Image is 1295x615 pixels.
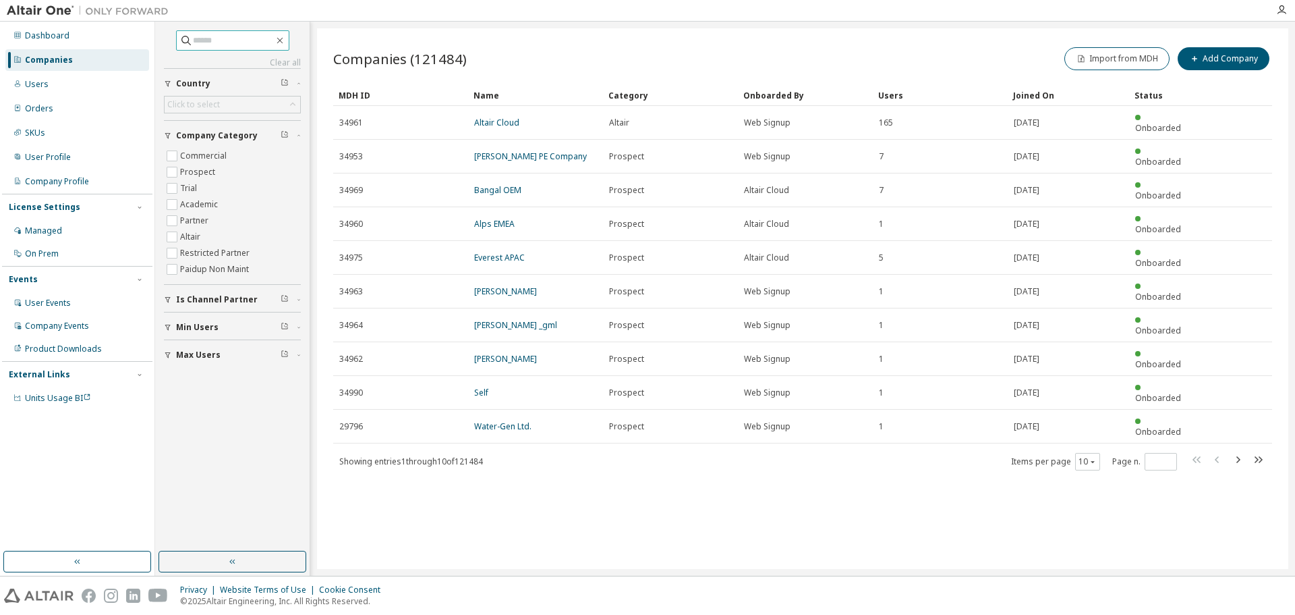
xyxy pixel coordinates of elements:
span: Max Users [176,350,221,360]
button: Import from MDH [1064,47,1170,70]
span: Onboarded [1135,291,1181,302]
span: Web Signup [744,320,790,331]
span: 34990 [339,387,363,398]
label: Prospect [180,164,218,180]
button: Max Users [164,340,301,370]
div: Cookie Consent [319,585,388,595]
div: On Prem [25,248,59,259]
div: Companies [25,55,73,65]
span: Web Signup [744,354,790,365]
span: 1 [879,421,884,432]
button: Country [164,69,301,99]
a: Water-Gen Ltd. [474,421,531,432]
div: Users [878,84,1002,106]
span: 1 [879,219,884,230]
span: 34969 [339,185,363,196]
span: [DATE] [1014,354,1039,365]
span: Is Channel Partner [176,294,258,305]
div: Click to select [167,99,220,110]
div: SKUs [25,128,45,138]
span: 29796 [339,421,363,432]
span: [DATE] [1014,151,1039,162]
div: Category [608,84,732,106]
div: Company Profile [25,176,89,187]
a: Alps EMEA [474,218,515,230]
span: Web Signup [744,387,790,398]
div: Users [25,79,49,90]
label: Trial [180,180,200,196]
span: 7 [879,151,884,162]
span: Page n. [1112,453,1177,471]
span: Prospect [609,387,644,398]
span: 5 [879,252,884,263]
img: youtube.svg [148,589,168,603]
span: Altair Cloud [744,185,789,196]
span: Prospect [609,219,644,230]
span: Items per page [1011,453,1100,471]
img: altair_logo.svg [4,589,74,603]
div: User Events [25,298,71,309]
label: Commercial [180,148,229,164]
span: Units Usage BI [25,392,91,404]
button: Add Company [1178,47,1269,70]
span: 34960 [339,219,363,230]
a: Altair Cloud [474,117,519,128]
a: Clear all [164,57,301,68]
span: Prospect [609,286,644,297]
div: MDH ID [339,84,463,106]
a: Bangal OEM [474,184,521,196]
div: Dashboard [25,30,69,41]
div: Product Downloads [25,344,102,354]
a: Everest APAC [474,252,525,263]
span: 34963 [339,286,363,297]
label: Altair [180,229,203,245]
span: [DATE] [1014,252,1039,263]
span: Showing entries 1 through 10 of 121484 [339,456,483,467]
label: Partner [180,213,211,229]
img: facebook.svg [82,589,96,603]
span: Prospect [609,354,644,365]
span: 7 [879,185,884,196]
span: Altair [609,117,629,128]
span: Prospect [609,421,644,432]
div: Name [473,84,598,106]
div: Status [1134,84,1191,106]
div: External Links [9,369,70,380]
span: Clear filter [281,78,289,89]
span: Onboarded [1135,358,1181,370]
button: Company Category [164,121,301,151]
div: Orders [25,103,53,114]
p: © 2025 Altair Engineering, Inc. All Rights Reserved. [180,595,388,607]
span: 34975 [339,252,363,263]
span: 1 [879,354,884,365]
label: Academic [180,196,221,213]
span: [DATE] [1014,387,1039,398]
button: Min Users [164,313,301,342]
div: User Profile [25,152,71,163]
div: License Settings [9,202,80,213]
span: 1 [879,286,884,297]
a: [PERSON_NAME] [474,286,537,297]
label: Restricted Partner [180,245,252,261]
span: 34964 [339,320,363,331]
span: Onboarded [1135,190,1181,201]
span: Prospect [609,185,644,196]
img: linkedin.svg [126,589,140,603]
button: 10 [1078,456,1097,467]
span: [DATE] [1014,320,1039,331]
div: Company Events [25,321,89,331]
span: Clear filter [281,130,289,141]
span: Altair Cloud [744,219,789,230]
div: Click to select [165,97,300,113]
div: Website Terms of Use [220,585,319,595]
a: [PERSON_NAME] [474,353,537,365]
span: Clear filter [281,350,289,360]
span: [DATE] [1014,185,1039,196]
a: Self [474,387,488,398]
div: Privacy [180,585,220,595]
span: 34962 [339,354,363,365]
span: Onboarded [1135,325,1181,336]
span: Clear filter [281,322,289,333]
span: 165 [879,117,893,128]
span: Companies (121484) [333,49,467,68]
